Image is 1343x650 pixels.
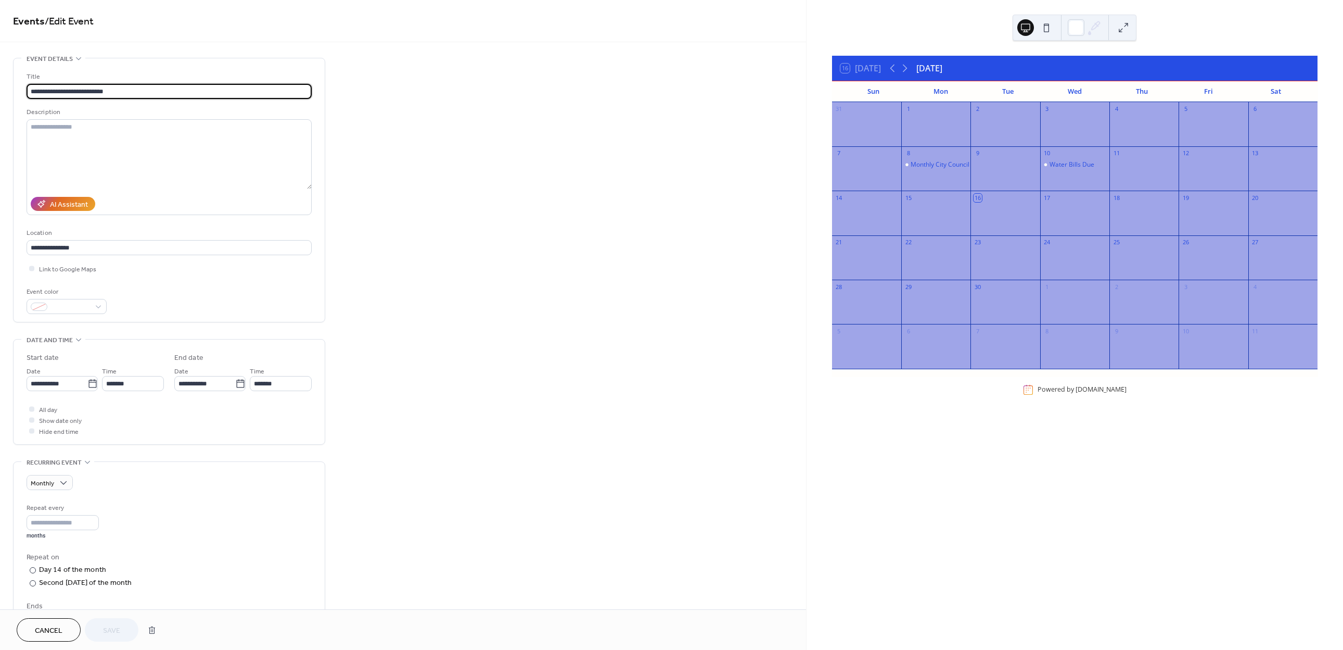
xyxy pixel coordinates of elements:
span: Time [250,366,264,377]
div: AI Assistant [50,199,88,210]
div: Monthly City Council Meeting [911,160,995,169]
div: Ends [27,601,310,612]
span: / Edit Event [45,11,94,32]
span: Date and time [27,335,73,346]
div: Powered by [1038,385,1127,394]
div: Day 14 of the month [39,565,106,576]
div: Tue [974,81,1041,102]
div: 21 [835,239,843,246]
div: Mon [907,81,974,102]
div: 4 [1251,283,1259,291]
div: Thu [1108,81,1175,102]
div: 25 [1112,239,1120,246]
span: Cancel [35,626,62,636]
div: 8 [1043,327,1051,335]
div: Sat [1242,81,1309,102]
div: 2 [1112,283,1120,291]
div: 13 [1251,149,1259,157]
div: 2 [974,105,981,113]
div: 9 [1112,327,1120,335]
div: 11 [1112,149,1120,157]
div: 17 [1043,194,1051,202]
div: End date [174,353,203,364]
div: [DATE] [916,62,942,74]
div: Wed [1041,81,1108,102]
div: Event color [27,286,105,297]
div: 7 [974,327,981,335]
span: Date [27,366,41,377]
a: [DOMAIN_NAME] [1076,385,1127,394]
div: 1 [1043,283,1051,291]
div: 1 [904,105,912,113]
div: 6 [904,327,912,335]
div: 11 [1251,327,1259,335]
div: 8 [904,149,912,157]
div: months [27,532,99,540]
div: Repeat on [27,552,310,563]
a: Events [13,11,45,32]
div: Repeat every [27,503,97,514]
div: 5 [835,327,843,335]
div: 27 [1251,239,1259,246]
div: Location [27,228,310,239]
div: Water Bills Due [1050,160,1094,169]
div: 6 [1251,105,1259,113]
span: Recurring event [27,457,82,468]
span: Link to Google Maps [39,264,96,275]
div: 30 [974,283,981,291]
button: AI Assistant [31,197,95,211]
div: 9 [974,149,981,157]
div: 19 [1182,194,1189,202]
div: 20 [1251,194,1259,202]
span: Date [174,366,188,377]
div: Second [DATE] of the month [39,578,132,589]
div: 15 [904,194,912,202]
div: 5 [1182,105,1189,113]
div: 3 [1182,283,1189,291]
div: 28 [835,283,843,291]
div: Sun [840,81,907,102]
div: 14 [835,194,843,202]
div: 16 [974,194,981,202]
div: 26 [1182,239,1189,246]
div: 10 [1182,327,1189,335]
div: 12 [1182,149,1189,157]
div: 10 [1043,149,1051,157]
div: 22 [904,239,912,246]
div: Start date [27,353,59,364]
button: Cancel [17,618,81,642]
div: 31 [835,105,843,113]
div: Water Bills Due [1040,160,1109,169]
div: Monthly City Council Meeting [901,160,970,169]
span: Show date only [39,416,82,427]
span: All day [39,405,57,416]
div: 29 [904,283,912,291]
div: 18 [1112,194,1120,202]
div: Fri [1175,81,1242,102]
div: 7 [835,149,843,157]
div: 4 [1112,105,1120,113]
div: Title [27,71,310,82]
span: Time [102,366,117,377]
div: 23 [974,239,981,246]
div: 3 [1043,105,1051,113]
span: Hide end time [39,427,79,438]
span: Monthly [31,478,54,490]
div: 24 [1043,239,1051,246]
span: Event details [27,54,73,65]
div: Description [27,107,310,118]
